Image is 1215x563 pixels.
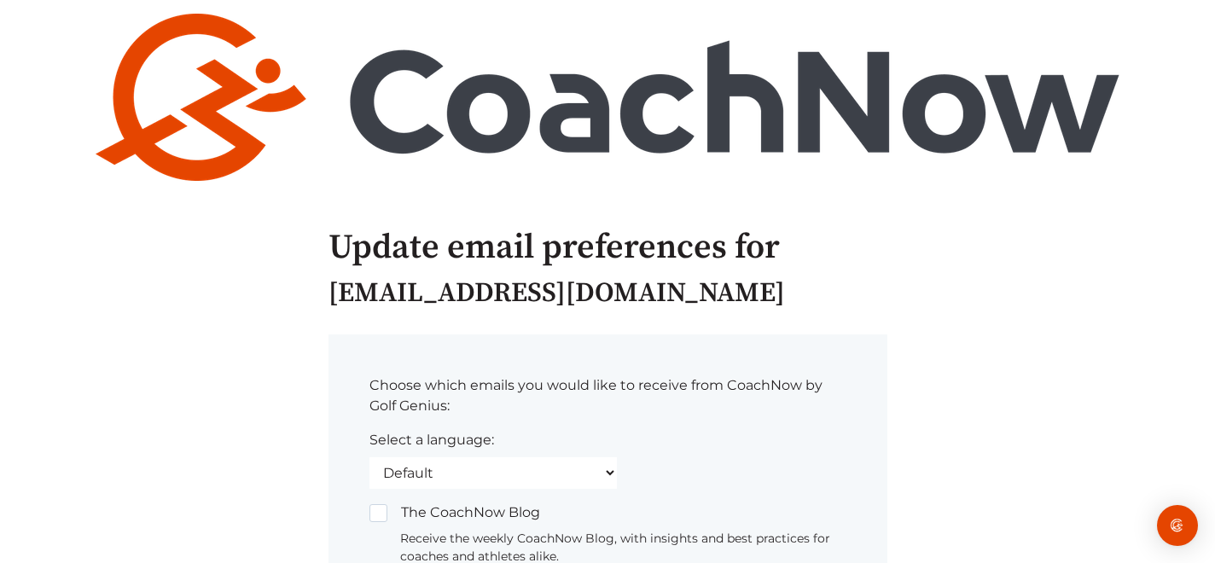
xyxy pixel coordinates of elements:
[369,375,846,416] p: Choose which emails you would like to receive from CoachNow by Golf Genius:
[1157,505,1198,546] div: Open Intercom Messenger
[96,14,1119,181] img: Company logo
[401,504,540,520] span: The CoachNow Blog
[369,430,846,450] label: Select a language:
[328,273,887,314] p: [EMAIL_ADDRESS][DOMAIN_NAME]
[328,222,887,273] h1: Update email preferences for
